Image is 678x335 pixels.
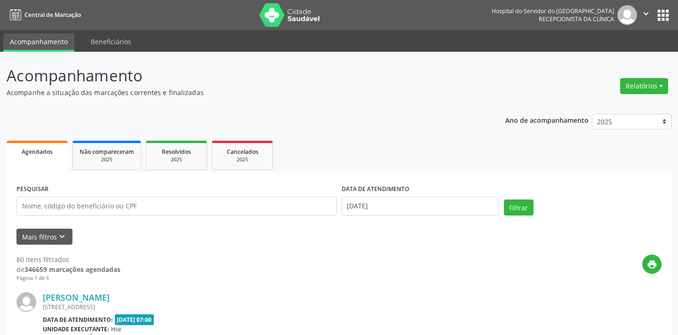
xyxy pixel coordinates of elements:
[655,7,671,24] button: apps
[84,33,138,50] a: Beneficiários
[80,148,134,156] span: Não compareceram
[637,5,655,25] button: 
[24,265,120,274] strong: 346659 marcações agendadas
[16,255,120,264] div: 80 itens filtrados
[57,231,67,242] i: keyboard_arrow_down
[342,197,499,215] input: Selecione um intervalo
[647,259,657,270] i: print
[7,64,472,88] p: Acompanhamento
[641,8,651,19] i: 
[7,7,81,23] a: Central de Marcação
[162,148,191,156] span: Resolvidos
[115,314,154,325] span: [DATE] 07:00
[153,156,200,163] div: 2025
[539,15,614,23] span: Recepcionista da clínica
[492,7,614,15] div: Hospital do Servidor do [GEOGRAPHIC_DATA]
[16,264,120,274] div: de
[16,182,48,197] label: PESQUISAR
[620,78,668,94] button: Relatórios
[16,274,120,282] div: Página 1 de 6
[342,182,409,197] label: DATA DE ATENDIMENTO
[24,11,81,19] span: Central de Marcação
[7,88,472,97] p: Acompanhe a situação das marcações correntes e finalizadas
[505,114,589,126] p: Ano de acompanhamento
[80,156,134,163] div: 2025
[43,303,520,311] div: [STREET_ADDRESS]
[16,197,337,215] input: Nome, código do beneficiário ou CPF
[504,199,534,215] button: Filtrar
[43,316,113,324] b: Data de atendimento:
[16,292,36,312] img: img
[227,148,258,156] span: Cancelados
[219,156,266,163] div: 2025
[617,5,637,25] img: img
[642,255,662,274] button: print
[43,325,109,333] b: Unidade executante:
[3,33,74,52] a: Acompanhamento
[43,292,110,303] a: [PERSON_NAME]
[111,325,121,333] span: Hse
[22,148,53,156] span: Agendados
[16,229,72,245] button: Mais filtroskeyboard_arrow_down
